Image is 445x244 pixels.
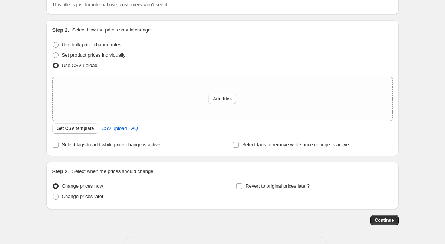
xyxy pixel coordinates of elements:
[62,183,103,189] span: Change prices now
[62,42,121,47] span: Use bulk price change rules
[62,63,98,68] span: Use CSV upload
[62,52,126,58] span: Set product prices individually
[245,183,310,189] span: Revert to original prices later?
[375,217,394,223] span: Continue
[72,168,153,175] p: Select when the prices should change
[370,215,399,225] button: Continue
[52,26,69,34] h2: Step 2.
[62,142,161,147] span: Select tags to add while price change is active
[208,94,236,104] button: Add files
[62,194,104,199] span: Change prices later
[213,96,232,102] span: Add files
[52,168,69,175] h2: Step 3.
[52,2,167,7] span: This title is just for internal use, customers won't see it
[57,126,94,131] span: Get CSV template
[97,123,142,134] a: CSV upload FAQ
[101,125,138,132] span: CSV upload FAQ
[72,26,151,34] p: Select how the prices should change
[52,123,99,134] button: Get CSV template
[242,142,349,147] span: Select tags to remove while price change is active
